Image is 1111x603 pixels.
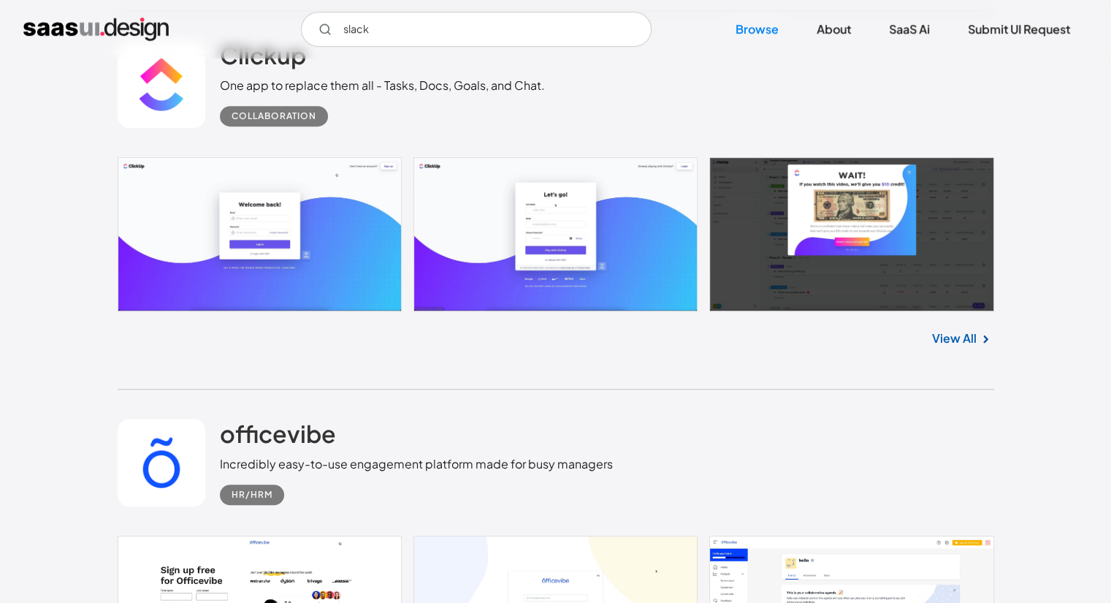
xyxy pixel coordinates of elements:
[799,13,868,45] a: About
[23,18,169,41] a: home
[301,12,652,47] input: Search UI designs you're looking for...
[232,107,316,125] div: Collaboration
[220,419,336,448] h2: officevibe
[220,40,306,77] a: Clickup
[718,13,796,45] a: Browse
[220,419,336,455] a: officevibe
[871,13,947,45] a: SaaS Ai
[220,77,545,94] div: One app to replace them all - Tasks, Docs, Goals, and Chat.
[301,12,652,47] form: Email Form
[232,486,272,504] div: HR/HRM
[220,455,613,473] div: Incredibly easy-to-use engagement platform made for busy managers
[950,13,1088,45] a: Submit UI Request
[932,330,977,347] a: View All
